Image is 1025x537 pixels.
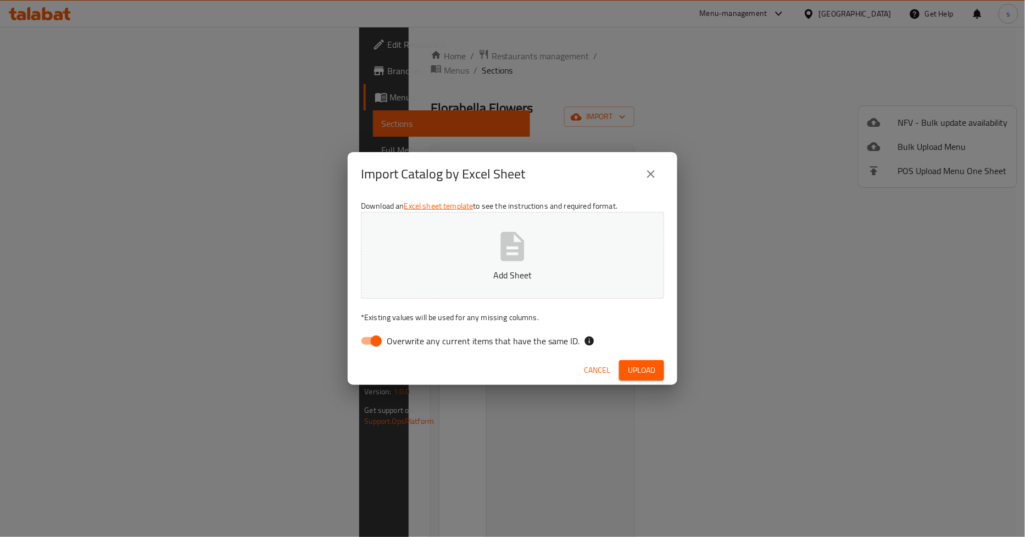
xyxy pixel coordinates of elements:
[638,161,664,187] button: close
[378,268,647,282] p: Add Sheet
[619,360,664,381] button: Upload
[361,312,664,323] p: Existing values will be used for any missing columns.
[387,334,580,348] span: Overwrite any current items that have the same ID.
[361,165,525,183] h2: Import Catalog by Excel Sheet
[628,363,655,377] span: Upload
[361,212,664,299] button: Add Sheet
[404,199,473,213] a: Excel sheet template
[348,196,677,355] div: Download an to see the instructions and required format.
[584,363,610,377] span: Cancel
[584,335,595,346] svg: If the overwrite option isn't selected, then the items that match an existing ID will be ignored ...
[580,360,615,381] button: Cancel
